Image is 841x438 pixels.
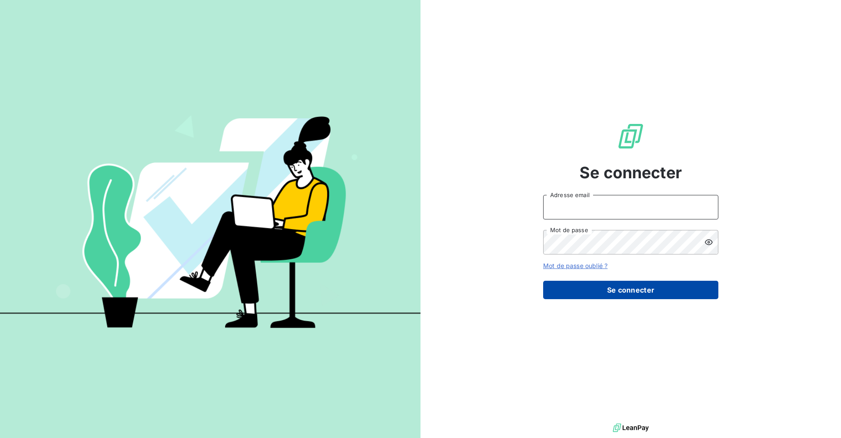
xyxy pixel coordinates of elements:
img: Logo LeanPay [617,122,645,150]
a: Mot de passe oublié ? [543,262,608,269]
span: Se connecter [580,161,682,184]
img: logo [613,421,649,434]
input: placeholder [543,195,718,219]
button: Se connecter [543,281,718,299]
